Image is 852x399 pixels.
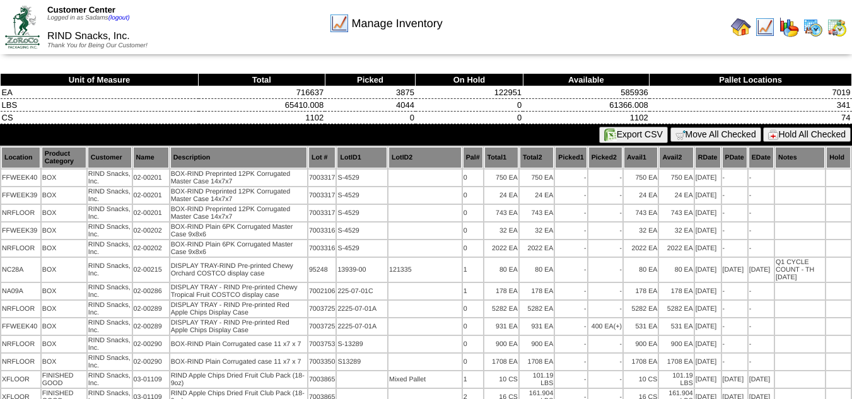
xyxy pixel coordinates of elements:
td: 0 [463,354,483,370]
td: BOX [42,318,86,335]
td: 32 EA [484,223,518,239]
td: - [722,283,747,299]
td: [DATE] [695,240,721,257]
td: 7003316 [308,223,336,239]
td: 7003317 [308,205,336,221]
td: 2225-07-01A [337,318,387,335]
td: 1708 EA [520,354,554,370]
img: cart.gif [675,130,686,140]
td: 7002106 [308,283,336,299]
td: 2225-07-01A [337,301,387,317]
td: - [749,354,774,370]
td: 0 [463,240,483,257]
td: 7003725 [308,318,336,335]
td: 7019 [650,86,852,99]
td: 4044 [325,99,416,112]
td: DISPLAY TRAY - RIND Pre-printed Red Apple Chips Display Case [170,318,307,335]
img: home.gif [731,17,751,37]
td: - [722,205,747,221]
td: - [555,354,586,370]
td: 178 EA [624,283,658,299]
td: 400 EA [588,318,622,335]
td: RIND Snacks, Inc. [88,240,132,257]
a: (logout) [108,14,130,21]
img: calendarprod.gif [803,17,823,37]
td: 0 [463,336,483,352]
td: [DATE] [695,371,721,388]
td: 5282 EA [484,301,518,317]
td: 122951 [416,86,523,99]
td: 0 [463,301,483,317]
td: 3875 [325,86,416,99]
td: 1 [463,371,483,388]
td: 7003753 [308,336,336,352]
td: - [722,240,747,257]
th: On Hold [416,74,523,86]
td: 178 EA [520,283,554,299]
td: 0 [463,318,483,335]
td: EA [1,86,199,99]
td: 80 EA [520,258,554,282]
td: [DATE] [695,170,721,186]
td: [DATE] [695,205,721,221]
th: Pallet Locations [650,74,852,86]
td: - [588,371,622,388]
td: FFWEEK39 [1,223,40,239]
td: 2022 EA [659,240,693,257]
td: 900 EA [484,336,518,352]
td: BOX [42,205,86,221]
td: [DATE] [722,258,747,282]
td: NRFLOOR [1,354,40,370]
th: Lot # [308,147,336,168]
th: Product Category [42,147,86,168]
td: - [588,205,622,221]
td: 0 [416,112,523,124]
td: BOX-RIND Preprinted 12PK Corrugated Master Case 14x7x7 [170,187,307,204]
td: BOX-RIND Plain 6PK Corrugated Master Case 9x8x6 [170,240,307,257]
td: 7003725 [308,301,336,317]
td: [DATE] [722,371,747,388]
td: 2022 EA [520,240,554,257]
td: RIND Snacks, Inc. [88,318,132,335]
td: 7003317 [308,170,336,186]
td: [DATE] [695,258,721,282]
td: 900 EA [520,336,554,352]
td: 24 EA [624,187,658,204]
td: - [588,187,622,204]
td: RIND Snacks, Inc. [88,371,132,388]
td: - [749,240,774,257]
th: Hold [826,147,851,168]
td: NA09A [1,283,40,299]
td: - [749,336,774,352]
span: RIND Snacks, Inc. [47,31,130,42]
td: 585936 [523,86,650,99]
td: 80 EA [659,258,693,282]
td: - [749,170,774,186]
td: 900 EA [624,336,658,352]
span: Logged in as Sadams [47,14,130,21]
td: BOX [42,187,86,204]
td: 1102 [199,112,325,124]
td: DISPLAY TRAY-RIND Pre-printed Chewy Orchard COSTCO display case [170,258,307,282]
th: Picked [325,74,416,86]
img: graph.gif [779,17,799,37]
td: BOX-RIND Preprinted 12PK Corrugated Master Case 14x7x7 [170,205,307,221]
td: 101.19 LBS [520,371,554,388]
td: 7003350 [308,354,336,370]
th: LotID1 [337,147,387,168]
td: 0 [463,205,483,221]
td: - [588,223,622,239]
td: 750 EA [659,170,693,186]
td: 02-00290 [133,354,169,370]
td: 02-00290 [133,336,169,352]
img: calendarinout.gif [827,17,847,37]
td: S-4529 [337,187,387,204]
td: 531 EA [624,318,658,335]
th: Total1 [484,147,518,168]
th: Avail1 [624,147,658,168]
td: 24 EA [520,187,554,204]
td: 0 [463,170,483,186]
td: 931 EA [484,318,518,335]
td: - [555,223,586,239]
td: RIND Snacks, Inc. [88,258,132,282]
